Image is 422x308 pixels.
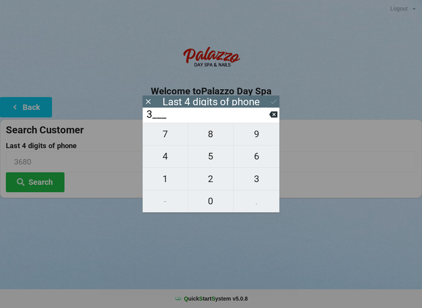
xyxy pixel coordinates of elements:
span: 8 [188,126,234,142]
button: 3 [234,168,279,190]
span: 5 [188,148,234,165]
button: 6 [234,145,279,168]
button: 5 [188,145,234,168]
button: 1 [143,168,188,190]
span: 3 [234,171,279,187]
span: 2 [188,171,234,187]
button: 7 [143,123,188,145]
button: 0 [188,190,234,212]
button: 9 [234,123,279,145]
button: 8 [188,123,234,145]
button: 2 [188,168,234,190]
span: 1 [143,171,188,187]
span: 9 [234,126,279,142]
span: 4 [143,148,188,165]
div: Last 4 digits of phone [163,98,260,106]
span: 6 [234,148,279,165]
span: 0 [188,193,234,209]
button: 4 [143,145,188,168]
span: 7 [143,126,188,142]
